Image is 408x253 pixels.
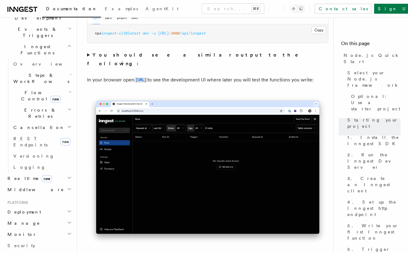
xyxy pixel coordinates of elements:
button: Steps & Workflows [11,70,73,87]
span: REST Endpoints [13,136,48,147]
span: Cancellation [11,124,65,131]
button: Deployment [5,206,73,218]
span: inngest-cli@latest [101,31,141,35]
span: /api/inngest [180,31,206,35]
strong: You should see a similar output to the following: [87,52,307,67]
div: Inngest Functions [5,58,73,173]
a: [URL] [134,77,147,83]
a: Contact sales [315,4,372,14]
button: Monitor [5,229,73,240]
span: Steps & Workflows [11,72,69,85]
span: 3000 [171,31,180,35]
button: bun [132,11,138,24]
button: Manage [5,218,73,229]
button: pnpm [117,11,127,24]
span: Documentation [46,6,97,11]
a: Documentation [42,2,101,17]
a: Node.js Quick Start [341,50,401,67]
button: Middleware [5,184,73,195]
a: 4. Set up the Inngest http endpoint [345,196,401,220]
a: Overview [11,58,73,70]
button: Errors & Retries [11,104,73,122]
p: In your browser open to see the development UI where later you will test the functions you write: [87,76,328,85]
span: Platform [5,200,28,205]
span: 1. Install the Inngest SDK [347,134,401,147]
button: Events & Triggers [5,24,73,41]
span: 2. Run the Inngest Dev Server [347,152,401,170]
button: Realtimenew [5,173,73,184]
span: Security [7,243,35,248]
a: AgentKit [142,2,182,17]
button: Flow Controlnew [11,87,73,104]
button: Copy [312,26,326,34]
span: AgentKit [146,6,178,11]
a: 5. Write your first Inngest function [345,220,401,244]
span: Inngest Functions [5,44,67,56]
a: Starting your project [345,114,401,132]
span: npx [95,31,101,35]
span: Optional: Use a starter project [351,93,401,112]
span: 5. Write your first Inngest function [347,223,401,241]
a: 3. Create an Inngest client [345,173,401,196]
span: new [42,175,52,182]
span: Examples [105,6,138,11]
span: Middleware [5,186,64,193]
button: Inngest Functions [5,41,73,58]
span: Deployment [5,209,41,215]
a: Security [5,240,73,251]
span: Monitor [5,231,37,237]
a: 1. Install the Inngest SDK [345,132,401,149]
span: Node.js Quick Start [344,52,401,65]
span: dev [143,31,149,35]
button: yarn [105,11,112,24]
span: Realtime [5,175,52,182]
h4: On this page [341,40,401,50]
span: Manage [5,220,40,226]
span: new [50,96,61,103]
span: Overview [13,62,77,67]
span: Errors & Retries [11,107,67,119]
a: Examples [101,2,142,17]
a: Logging [11,162,73,173]
button: Search...⌘K [202,4,264,14]
button: Cancellation [11,122,73,133]
span: [URL]: [158,31,171,35]
span: Starting your project [347,117,401,129]
a: 2. Run the Inngest Dev Server [345,149,401,173]
span: 3. Create an Inngest client [347,175,401,194]
a: Versioning [11,150,73,162]
span: new [60,138,71,145]
button: Toggle dark mode [290,5,305,12]
span: Logging [13,165,46,170]
a: Optional: Use a starter project [349,91,401,114]
span: Select your Node.js framework [347,70,401,88]
span: Flow Control [11,90,68,102]
a: REST Endpointsnew [11,133,73,150]
img: Inngest Dev Server's 'Runs' tab with no data [87,94,328,246]
span: -u [151,31,156,35]
summary: You should see a similar output to the following: [87,51,328,68]
kbd: ⌘K [252,6,260,12]
span: Events & Triggers [5,26,68,39]
span: 4. Set up the Inngest http endpoint [347,199,401,218]
span: Versioning [13,154,54,159]
button: npm [92,11,100,24]
a: Select your Node.js framework [345,67,401,91]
